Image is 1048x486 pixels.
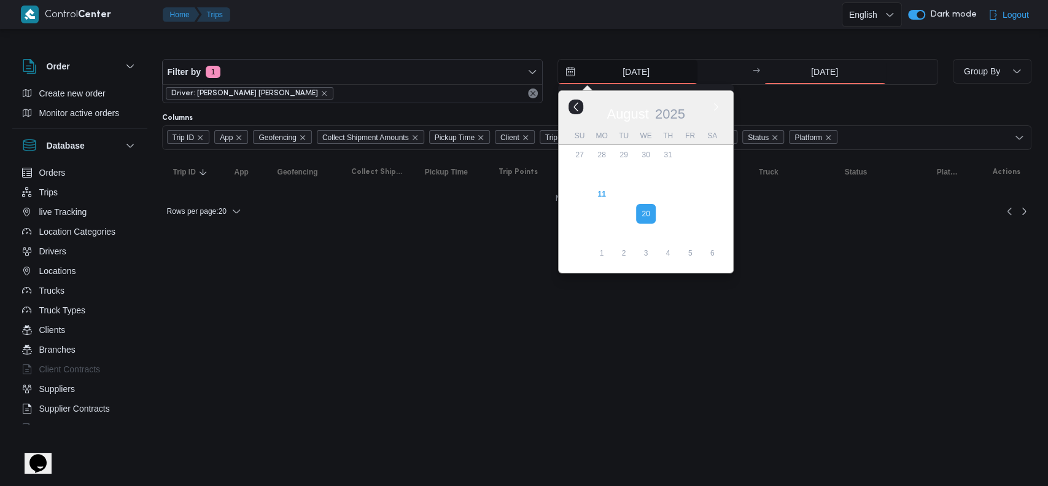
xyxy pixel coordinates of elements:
[206,66,220,78] span: 1 active filters
[322,131,409,144] span: Collect Shipment Amounts
[658,184,678,204] div: day-14
[522,134,529,141] button: Remove Client from selection in this group
[1014,133,1024,143] button: Open list of options
[771,134,778,141] button: Remove Status from selection in this group
[320,90,328,97] button: remove selected entity
[235,167,249,177] span: App
[39,382,75,396] span: Suppliers
[168,65,201,79] span: Filter by
[753,68,760,76] div: →
[680,145,700,165] div: day-1
[420,162,481,182] button: Pickup Time
[39,86,106,101] span: Create new order
[220,131,233,144] span: App
[425,167,468,177] span: Pickup Time
[171,88,318,99] span: Driver: [PERSON_NAME] [PERSON_NAME]
[17,103,142,123] button: Monitor active orders
[21,6,39,23] img: X8yXhbKr1z7QwAAAABJRU5ErkJggg==
[606,106,650,122] div: Button. Open the month selector. August is currently selected.
[570,127,589,144] div: Su
[636,184,656,204] div: day-13
[680,184,700,204] div: day-15
[636,127,656,144] div: We
[196,134,204,141] button: Remove Trip ID from selection in this group
[570,243,589,263] div: day-31
[794,131,822,144] span: Platform
[636,224,656,243] div: day-27
[17,300,142,320] button: Truck Types
[17,281,142,300] button: Trucks
[39,205,87,219] span: live Tracking
[22,59,138,74] button: Order
[12,84,147,128] div: Order
[937,167,959,177] span: Platform
[47,59,70,74] h3: Order
[411,134,419,141] button: Remove Collect Shipment Amounts from selection in this group
[39,323,66,337] span: Clients
[78,10,111,20] b: Center
[12,437,52,474] iframe: chat widget
[17,359,142,379] button: Client Contracts
[711,102,721,112] button: Next month
[702,165,722,184] div: day-9
[17,399,142,418] button: Supplier Contracts
[258,131,296,144] span: Geofencing
[47,138,85,153] h3: Database
[39,244,66,259] span: Drivers
[680,243,700,263] div: day-5
[614,127,634,144] div: Tu
[540,130,596,144] span: Trip Points
[17,379,142,399] button: Suppliers
[658,243,678,263] div: day-4
[748,131,769,144] span: Status
[198,167,208,177] svg: Sorted in descending order
[173,131,195,144] span: Trip ID
[39,342,76,357] span: Branches
[825,134,832,141] button: Remove Platform from selection in this group
[17,320,142,340] button: Clients
[495,130,535,144] span: Client
[570,145,589,165] div: day-27
[17,84,142,103] button: Create new order
[545,131,580,144] span: Trip Points
[167,130,210,144] span: Trip ID
[658,224,678,243] div: day-28
[845,167,868,177] span: Status
[592,165,611,184] div: day-4
[953,59,1031,84] button: Group By
[702,224,722,243] div: day-30
[592,127,611,144] div: Mo
[17,261,142,281] button: Locations
[173,167,196,177] span: Trip ID; Sorted in descending order
[592,243,611,263] div: day-1
[17,418,142,438] button: Devices
[39,165,66,180] span: Orders
[17,202,142,222] button: live Tracking
[17,222,142,241] button: Location Categories
[39,106,120,120] span: Monitor active orders
[168,162,217,182] button: Trip IDSorted in descending order
[614,184,634,204] div: day-12
[964,66,1000,76] span: Group By
[592,224,611,243] div: day-25
[658,127,678,144] div: Th
[273,162,334,182] button: Geofencing
[570,165,589,184] div: day-3
[435,131,475,144] span: Pickup Time
[680,224,700,243] div: day-29
[764,60,886,84] input: Press the down key to open a popover containing a calendar.
[654,106,685,122] span: 2025
[614,243,634,263] div: day-2
[1003,7,1029,22] span: Logout
[163,60,542,84] button: Filter by1 active filters
[702,184,722,204] div: day-16
[983,2,1034,27] button: Logout
[570,101,581,112] button: Previous Month
[39,264,76,278] span: Locations
[162,113,193,123] label: Columns
[299,134,306,141] button: Remove Geofencing from selection in this group
[570,224,589,243] div: day-24
[351,167,403,177] span: Collect Shipment Amounts
[680,165,700,184] div: day-8
[658,204,678,224] div: day-21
